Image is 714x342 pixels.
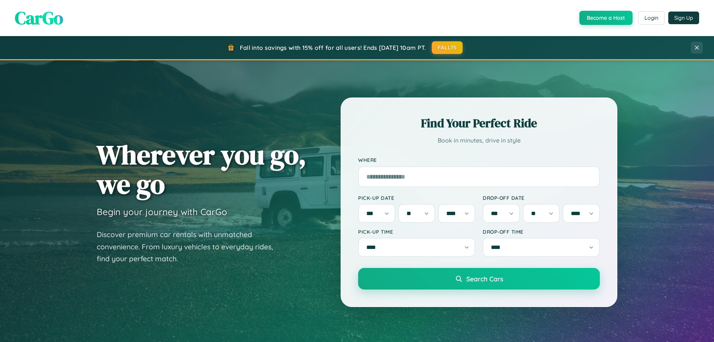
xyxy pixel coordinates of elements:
h1: Wherever you go, we go [97,140,306,199]
label: Pick-up Time [358,228,475,235]
label: Drop-off Date [483,195,600,201]
button: Become a Host [579,11,633,25]
span: CarGo [15,6,63,30]
label: Where [358,157,600,163]
label: Drop-off Time [483,228,600,235]
span: Search Cars [466,275,503,283]
h2: Find Your Perfect Ride [358,115,600,131]
span: Fall into savings with 15% off for all users! Ends [DATE] 10am PT. [240,44,426,51]
label: Pick-up Date [358,195,475,201]
h3: Begin your journey with CarGo [97,206,227,217]
button: Login [638,11,665,25]
button: FALL15 [432,41,463,54]
button: Sign Up [668,12,699,24]
button: Search Cars [358,268,600,290]
p: Book in minutes, drive in style [358,135,600,146]
p: Discover premium car rentals with unmatched convenience. From luxury vehicles to everyday rides, ... [97,228,283,265]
